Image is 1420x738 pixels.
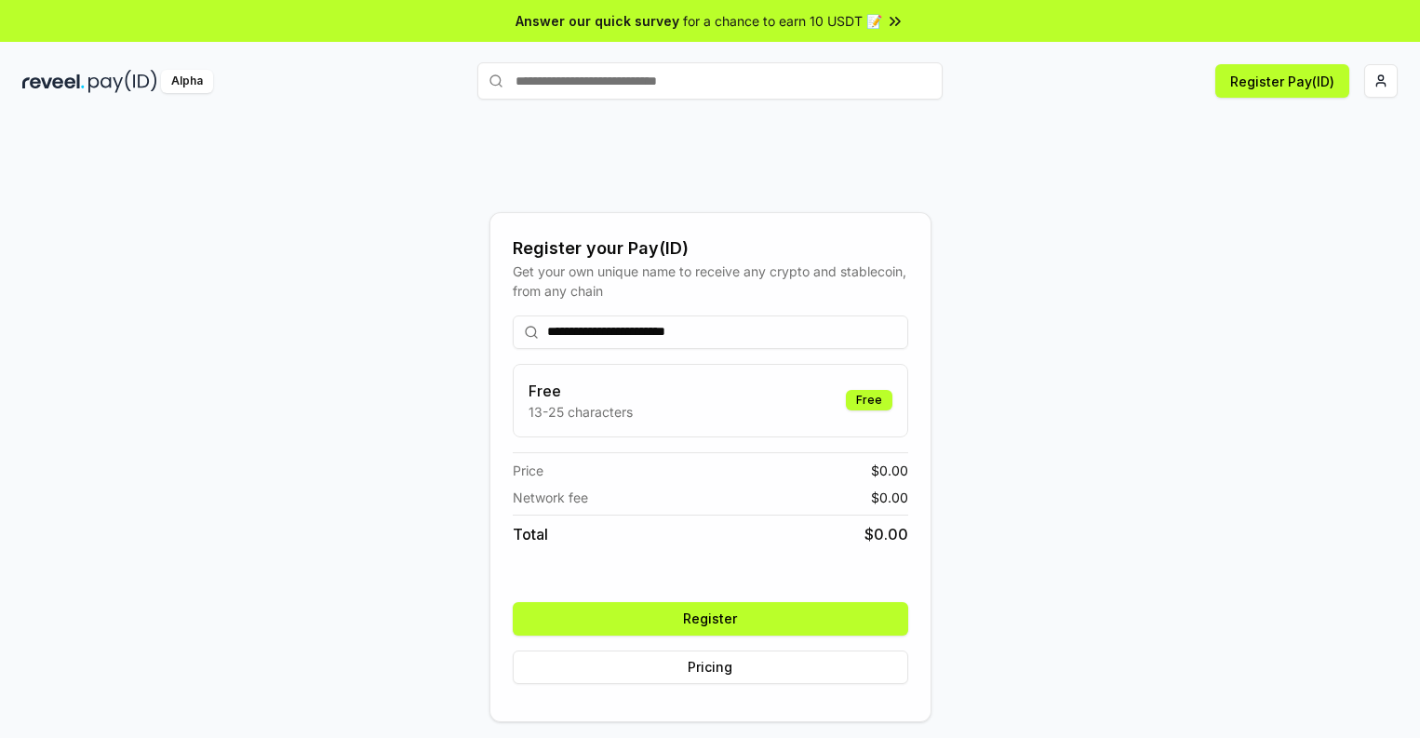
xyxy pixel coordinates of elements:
[22,70,85,93] img: reveel_dark
[871,488,908,507] span: $ 0.00
[529,380,633,402] h3: Free
[513,461,543,480] span: Price
[529,402,633,422] p: 13-25 characters
[161,70,213,93] div: Alpha
[513,488,588,507] span: Network fee
[513,523,548,545] span: Total
[513,602,908,636] button: Register
[1215,64,1349,98] button: Register Pay(ID)
[513,651,908,684] button: Pricing
[516,11,679,31] span: Answer our quick survey
[88,70,157,93] img: pay_id
[513,262,908,301] div: Get your own unique name to receive any crypto and stablecoin, from any chain
[513,235,908,262] div: Register your Pay(ID)
[846,390,892,410] div: Free
[864,523,908,545] span: $ 0.00
[683,11,882,31] span: for a chance to earn 10 USDT 📝
[871,461,908,480] span: $ 0.00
